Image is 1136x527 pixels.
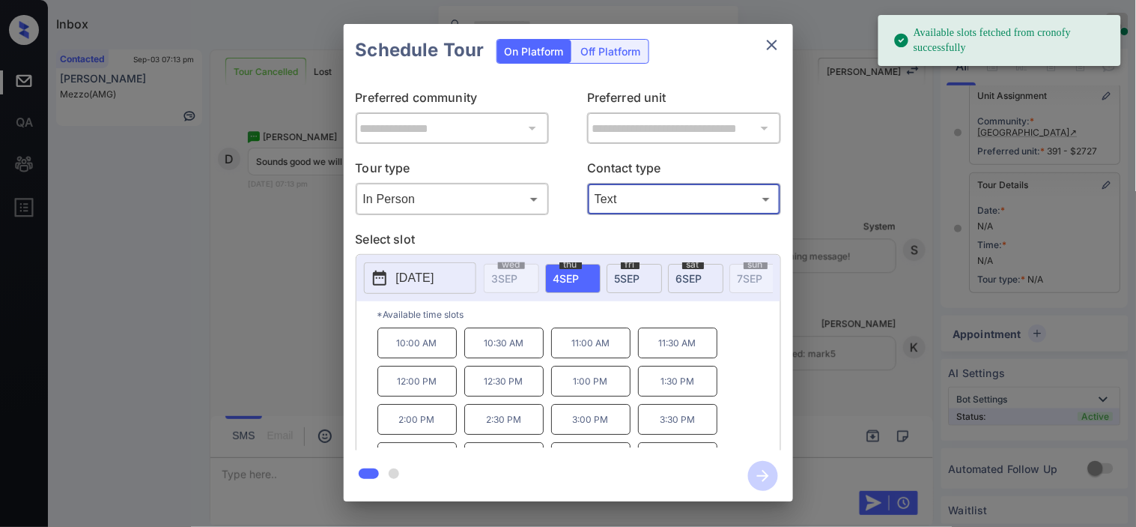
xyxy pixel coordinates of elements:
[359,187,546,211] div: In Person
[464,366,544,397] p: 12:30 PM
[615,272,640,285] span: 5 SEP
[757,30,787,60] button: close
[377,366,457,397] p: 12:00 PM
[638,404,717,435] p: 3:30 PM
[356,88,550,112] p: Preferred community
[464,442,544,473] p: 4:30 PM
[551,366,631,397] p: 1:00 PM
[682,260,704,269] span: sat
[464,404,544,435] p: 2:30 PM
[545,264,601,293] div: date-select
[591,187,777,211] div: Text
[364,262,476,294] button: [DATE]
[559,260,582,269] span: thu
[607,264,662,293] div: date-select
[574,40,649,63] div: Off Platform
[638,442,717,473] p: 5:30 PM
[676,272,702,285] span: 6 SEP
[621,260,640,269] span: fri
[344,24,496,76] h2: Schedule Tour
[668,264,723,293] div: date-select
[739,457,787,496] button: btn-next
[377,328,457,358] p: 10:00 AM
[638,366,717,397] p: 1:30 PM
[551,404,631,435] p: 3:00 PM
[551,442,631,473] p: 5:00 PM
[551,328,631,358] p: 11:00 AM
[377,442,457,473] p: 4:00 PM
[553,272,580,285] span: 4 SEP
[587,88,781,112] p: Preferred unit
[638,328,717,358] p: 11:30 AM
[497,40,571,63] div: On Platform
[464,328,544,358] p: 10:30 AM
[587,159,781,183] p: Contact type
[396,269,434,287] p: [DATE]
[356,230,781,254] p: Select slot
[377,404,457,435] p: 2:00 PM
[893,19,1109,61] div: Available slots fetched from cronofy successfully
[356,159,550,183] p: Tour type
[377,301,780,328] p: *Available time slots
